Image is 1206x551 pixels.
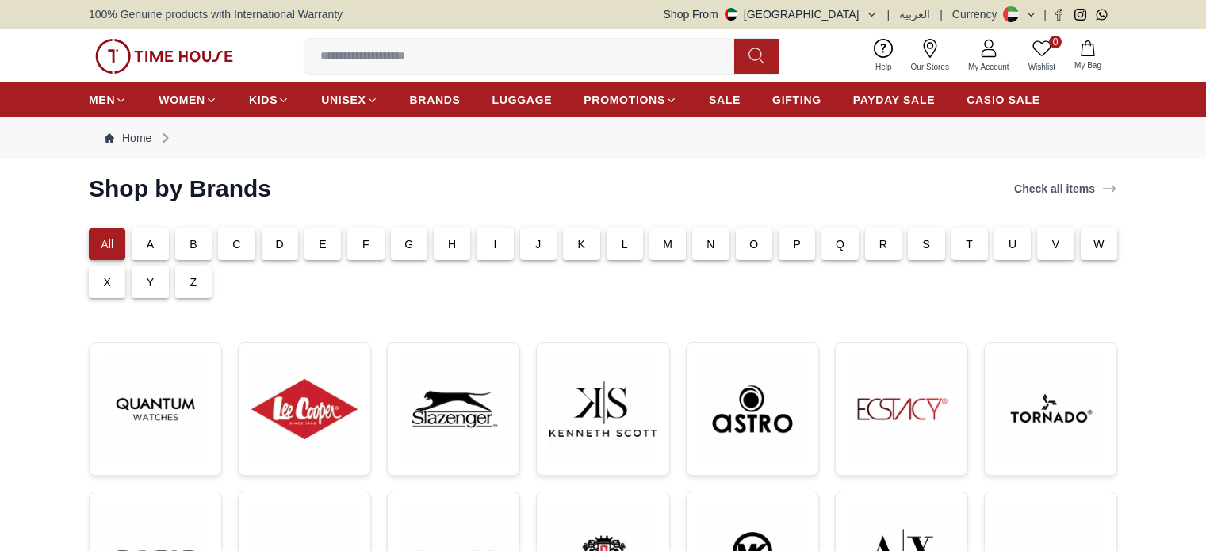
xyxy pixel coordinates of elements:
p: T [966,236,973,252]
p: E [319,236,327,252]
span: | [887,6,890,22]
span: Our Stores [905,61,955,73]
a: WOMEN [159,86,217,114]
span: My Bag [1068,59,1108,71]
span: Wishlist [1022,61,1062,73]
a: LUGGAGE [492,86,553,114]
img: ... [549,356,656,462]
p: B [190,236,197,252]
span: PROMOTIONS [584,92,665,108]
p: X [103,274,111,290]
p: Y [147,274,155,290]
a: KIDS [249,86,289,114]
a: Whatsapp [1096,9,1108,21]
p: N [706,236,714,252]
p: U [1009,236,1016,252]
span: My Account [962,61,1016,73]
span: SALE [709,92,741,108]
p: D [276,236,284,252]
button: My Bag [1065,37,1111,75]
nav: Breadcrumb [89,117,1117,159]
span: 0 [1049,36,1062,48]
p: I [494,236,497,252]
span: MEN [89,92,115,108]
a: PROMOTIONS [584,86,677,114]
span: Help [869,61,898,73]
a: Check all items [1011,178,1120,200]
p: R [879,236,887,252]
span: UNISEX [321,92,366,108]
span: KIDS [249,92,278,108]
img: ... [95,39,233,74]
a: SALE [709,86,741,114]
span: WOMEN [159,92,205,108]
a: GIFTING [772,86,821,114]
span: BRANDS [410,92,461,108]
a: Home [105,130,151,146]
span: CASIO SALE [967,92,1040,108]
span: | [1043,6,1047,22]
p: H [448,236,456,252]
img: ... [997,356,1104,462]
p: S [923,236,931,252]
button: Shop From[GEOGRAPHIC_DATA] [664,6,878,22]
span: | [940,6,943,22]
span: LUGGAGE [492,92,553,108]
a: CASIO SALE [967,86,1040,114]
p: Q [836,236,844,252]
a: UNISEX [321,86,377,114]
p: Z [190,274,197,290]
h2: Shop by Brands [89,174,271,203]
a: Help [866,36,902,76]
p: All [101,236,113,252]
p: P [793,236,801,252]
a: PAYDAY SALE [853,86,935,114]
img: ... [251,356,358,462]
img: ... [400,356,507,462]
img: United Arab Emirates [725,8,737,21]
button: العربية [899,6,930,22]
img: ... [102,356,209,462]
span: PAYDAY SALE [853,92,935,108]
a: Instagram [1074,9,1086,21]
p: C [232,236,240,252]
a: Facebook [1053,9,1065,21]
img: ... [699,356,806,462]
p: V [1052,236,1060,252]
p: F [362,236,369,252]
p: W [1093,236,1104,252]
p: M [663,236,672,252]
a: Our Stores [902,36,959,76]
p: O [749,236,758,252]
a: MEN [89,86,127,114]
p: J [535,236,541,252]
p: G [404,236,413,252]
span: GIFTING [772,92,821,108]
p: L [622,236,628,252]
img: ... [848,356,955,462]
span: 100% Genuine products with International Warranty [89,6,343,22]
p: K [578,236,586,252]
a: 0Wishlist [1019,36,1065,76]
div: Currency [952,6,1004,22]
a: BRANDS [410,86,461,114]
p: A [147,236,155,252]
